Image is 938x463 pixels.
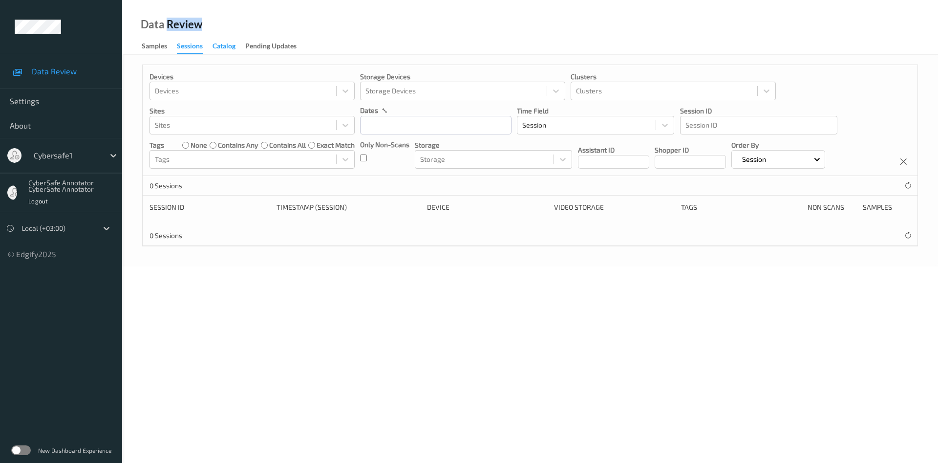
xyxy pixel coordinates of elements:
div: Device [427,202,547,212]
p: 0 Sessions [149,231,223,241]
div: Data Review [141,20,202,29]
p: dates [360,106,378,115]
p: Only Non-Scans [360,140,409,150]
p: Devices [149,72,355,82]
div: Sessions [177,41,203,54]
p: Clusters [571,72,776,82]
div: Session ID [149,202,270,212]
div: Samples [863,202,911,212]
p: Session [739,154,769,164]
p: Time Field [517,106,674,116]
label: contains any [218,140,258,150]
p: Tags [149,140,164,150]
div: Samples [142,41,167,53]
div: Timestamp (Session) [277,202,421,212]
div: Catalog [213,41,235,53]
a: Catalog [213,40,245,53]
p: 0 Sessions [149,181,223,191]
div: Tags [681,202,801,212]
p: Session ID [680,106,837,116]
p: Sites [149,106,355,116]
a: Samples [142,40,177,53]
p: Storage [415,140,572,150]
p: Assistant ID [578,145,649,155]
p: Shopper ID [655,145,726,155]
a: Sessions [177,40,213,54]
div: Pending Updates [245,41,297,53]
p: Storage Devices [360,72,565,82]
p: Order By [731,140,825,150]
div: Non Scans [808,202,855,212]
label: exact match [317,140,355,150]
label: contains all [269,140,306,150]
label: none [191,140,207,150]
div: Video Storage [554,202,674,212]
a: Pending Updates [245,40,306,53]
